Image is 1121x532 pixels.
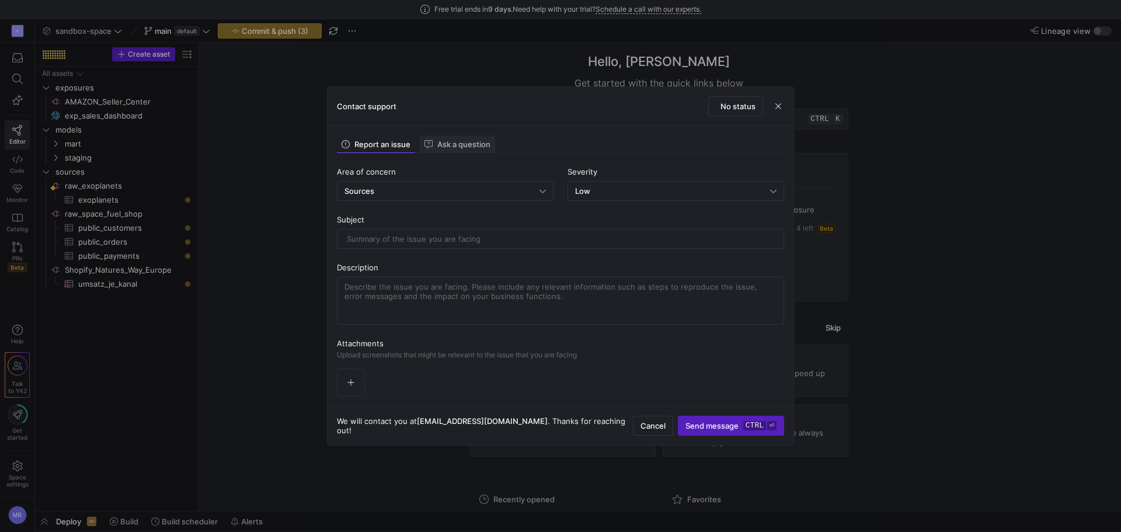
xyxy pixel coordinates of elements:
[424,140,490,148] span: Ask a question
[417,416,548,426] span: [EMAIL_ADDRESS][DOMAIN_NAME]
[575,186,590,196] mat-select-trigger: Low
[708,96,763,116] button: No status
[743,421,766,430] kbd: ctrl
[633,416,673,436] button: Cancel
[678,416,784,436] button: Send messagectrl⏎
[337,263,784,272] div: Description
[342,140,410,148] span: Report an issue
[720,102,756,111] span: No status
[337,416,633,435] span: We will contact you at . Thanks for reaching out!
[568,167,784,176] div: Severity
[640,421,666,430] span: Cancel
[347,234,774,244] input: Summary of the issue you are facing
[337,215,364,224] span: Subject
[767,421,777,430] kbd: ⏎
[708,102,763,111] a: No status
[337,167,553,176] div: Area of concern
[337,102,396,111] h3: Contact support
[685,421,777,430] span: Send message
[337,339,784,348] p: Attachments
[344,186,374,196] span: Sources
[337,351,784,359] p: Upload screenshots that might be relevant to the issue that you are facing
